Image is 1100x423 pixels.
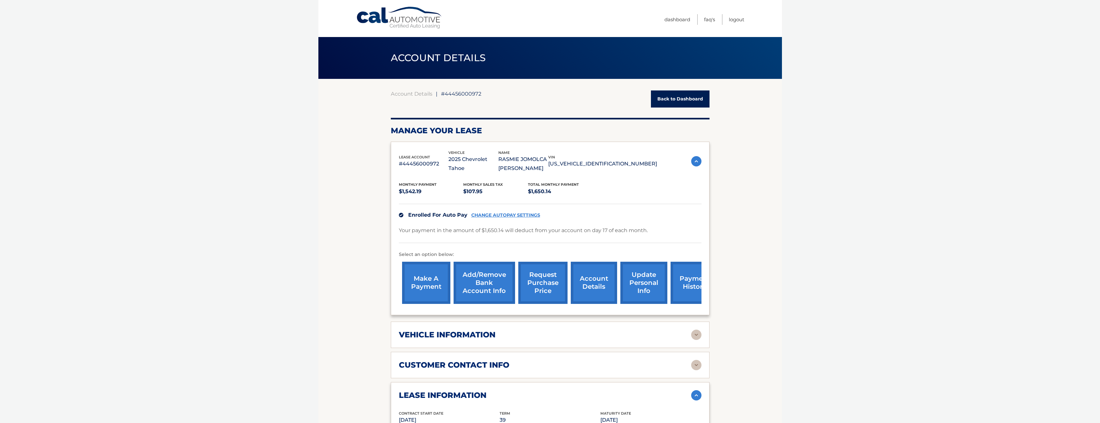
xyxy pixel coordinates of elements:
span: | [436,90,437,97]
img: accordion-active.svg [691,156,701,166]
span: lease account [399,155,430,159]
a: make a payment [402,262,450,304]
p: [US_VEHICLE_IDENTIFICATION_NUMBER] [548,159,657,168]
p: $1,542.19 [399,187,464,196]
span: vehicle [448,150,465,155]
p: RASMIE JOMOLCA [PERSON_NAME] [498,155,548,173]
p: $107.95 [463,187,528,196]
span: ACCOUNT DETAILS [391,52,486,64]
h2: Manage Your Lease [391,126,710,136]
p: $1,650.14 [528,187,593,196]
a: Back to Dashboard [651,90,710,108]
img: check.svg [399,213,403,217]
img: accordion-rest.svg [691,360,701,370]
span: #44456000972 [441,90,481,97]
a: Cal Automotive [356,6,443,29]
span: vin [548,155,555,159]
a: Add/Remove bank account info [454,262,515,304]
a: update personal info [620,262,667,304]
p: Your payment in the amount of $1,650.14 will deduct from your account on day 17 of each month. [399,226,648,235]
h2: lease information [399,390,486,400]
p: Select an option below: [399,251,701,258]
a: request purchase price [518,262,568,304]
p: #44456000972 [399,159,449,168]
a: FAQ's [704,14,715,25]
span: Monthly Payment [399,182,437,187]
span: Total Monthly Payment [528,182,579,187]
span: Enrolled For Auto Pay [408,212,467,218]
a: Logout [729,14,744,25]
span: Monthly sales Tax [463,182,503,187]
a: Dashboard [664,14,690,25]
span: Contract Start Date [399,411,443,416]
a: account details [571,262,617,304]
img: accordion-rest.svg [691,330,701,340]
span: name [498,150,510,155]
a: payment history [671,262,719,304]
span: Term [500,411,510,416]
img: accordion-active.svg [691,390,701,400]
h2: vehicle information [399,330,495,340]
a: Account Details [391,90,432,97]
span: Maturity Date [600,411,631,416]
p: 2025 Chevrolet Tahoe [448,155,498,173]
a: CHANGE AUTOPAY SETTINGS [471,212,540,218]
h2: customer contact info [399,360,509,370]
